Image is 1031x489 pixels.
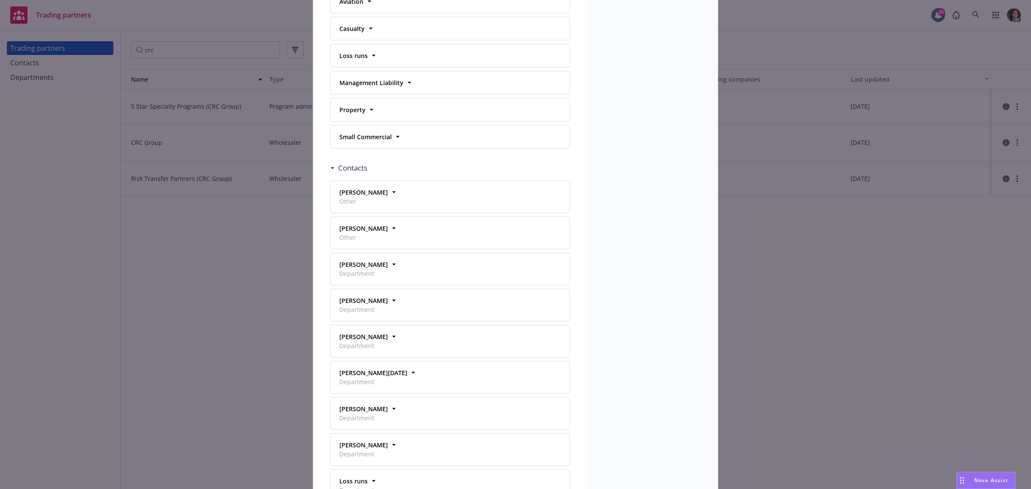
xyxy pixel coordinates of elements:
span: Department [339,377,407,386]
div: Contacts [330,162,367,174]
strong: [PERSON_NAME] [339,224,388,232]
strong: Property [339,106,366,114]
strong: [PERSON_NAME][DATE] [339,369,407,377]
strong: [PERSON_NAME] [339,441,388,449]
strong: [PERSON_NAME] [339,260,388,269]
span: Nova Assist [974,477,1008,484]
strong: Loss runs [339,52,368,60]
span: Other [339,233,388,242]
span: Department [339,413,388,422]
strong: Management Liability [339,79,403,87]
strong: Casualty [339,24,365,33]
strong: [PERSON_NAME] [339,333,388,341]
strong: [PERSON_NAME] [339,405,388,413]
button: Nova Assist [956,472,1016,489]
strong: Small Commercial [339,133,392,141]
span: Department [339,269,388,278]
strong: [PERSON_NAME] [339,188,388,196]
span: Department [339,449,388,458]
div: Drag to move [957,472,967,489]
span: Other [339,197,388,206]
h3: Contacts [338,162,367,174]
strong: Loss runs [339,477,368,485]
span: Department [339,305,388,314]
span: Department [339,341,388,350]
strong: [PERSON_NAME] [339,296,388,305]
